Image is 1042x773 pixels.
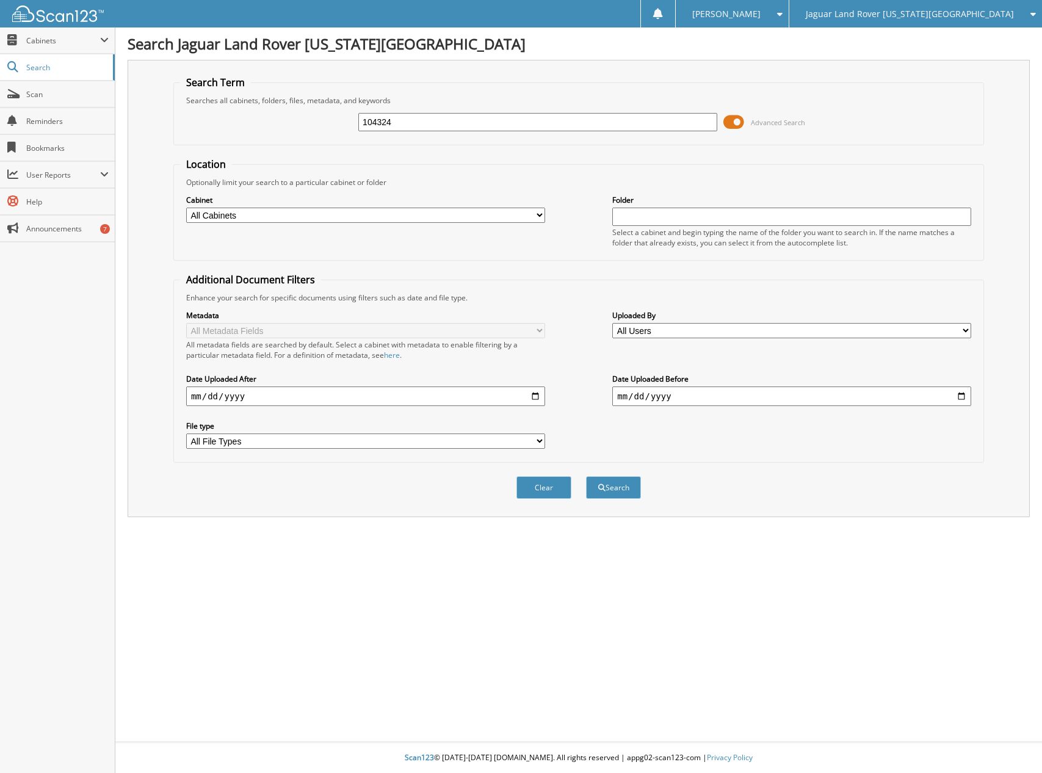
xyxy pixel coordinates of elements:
[186,310,545,321] label: Metadata
[26,89,109,100] span: Scan
[186,421,545,431] label: File type
[26,170,100,180] span: User Reports
[115,743,1042,773] div: © [DATE]-[DATE] [DOMAIN_NAME]. All rights reserved | appg02-scan123-com |
[612,374,971,384] label: Date Uploaded Before
[26,62,107,73] span: Search
[612,310,971,321] label: Uploaded By
[186,339,545,360] div: All metadata fields are searched by default. Select a cabinet with metadata to enable filtering b...
[405,752,434,763] span: Scan123
[180,177,977,187] div: Optionally limit your search to a particular cabinet or folder
[516,476,571,499] button: Clear
[26,35,100,46] span: Cabinets
[180,95,977,106] div: Searches all cabinets, folders, files, metadata, and keywords
[384,350,400,360] a: here
[26,116,109,126] span: Reminders
[12,5,104,22] img: scan123-logo-white.svg
[692,10,761,18] span: [PERSON_NAME]
[586,476,641,499] button: Search
[806,10,1014,18] span: Jaguar Land Rover [US_STATE][GEOGRAPHIC_DATA]
[186,195,545,205] label: Cabinet
[180,158,232,171] legend: Location
[612,227,971,248] div: Select a cabinet and begin typing the name of the folder you want to search in. If the name match...
[26,143,109,153] span: Bookmarks
[707,752,753,763] a: Privacy Policy
[26,197,109,207] span: Help
[186,386,545,406] input: start
[186,374,545,384] label: Date Uploaded After
[128,34,1030,54] h1: Search Jaguar Land Rover [US_STATE][GEOGRAPHIC_DATA]
[751,118,805,127] span: Advanced Search
[100,224,110,234] div: 7
[981,714,1042,773] iframe: Chat Widget
[180,76,251,89] legend: Search Term
[612,195,971,205] label: Folder
[26,223,109,234] span: Announcements
[180,292,977,303] div: Enhance your search for specific documents using filters such as date and file type.
[612,386,971,406] input: end
[180,273,321,286] legend: Additional Document Filters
